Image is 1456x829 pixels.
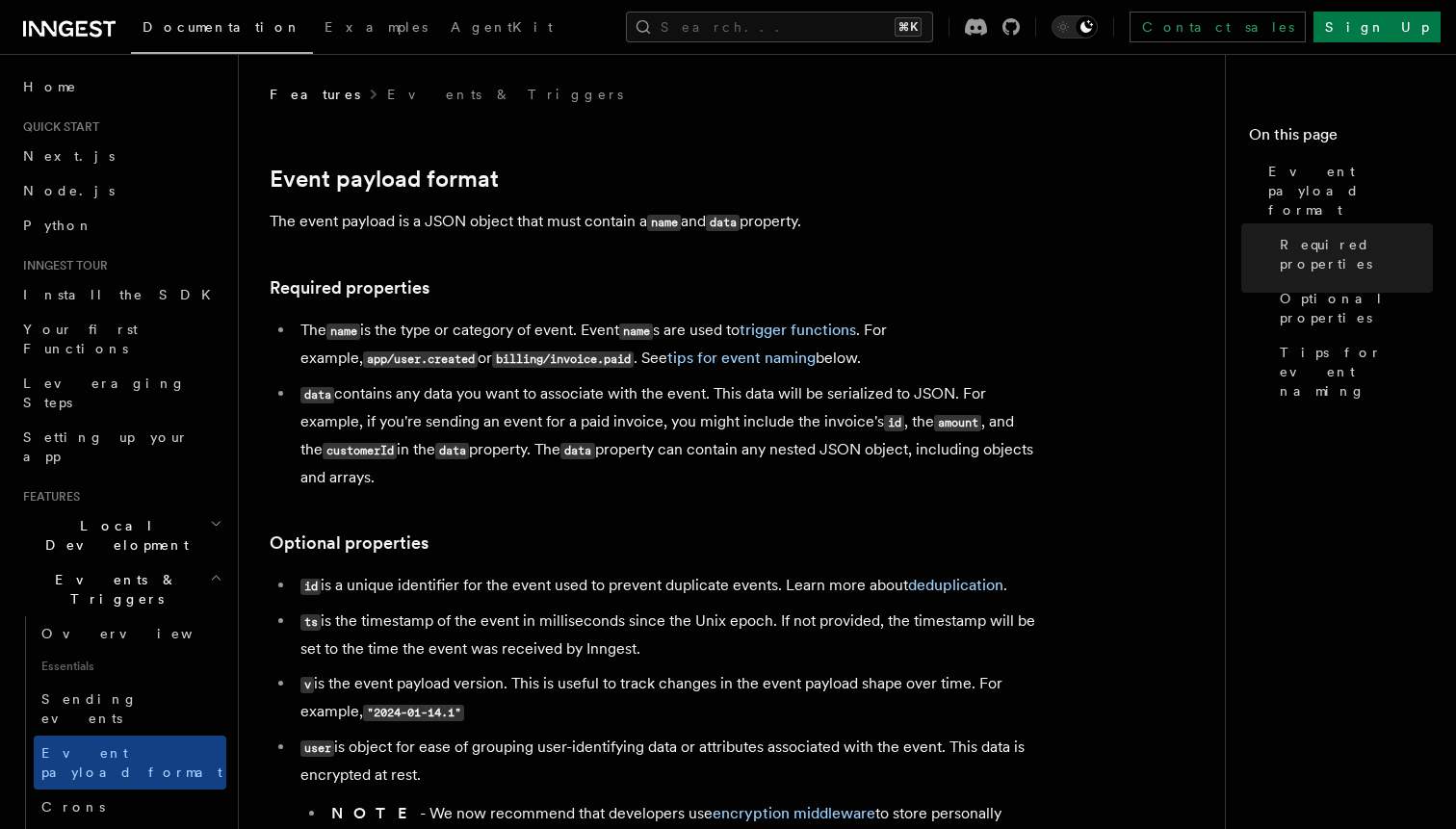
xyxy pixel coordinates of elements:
[300,740,334,757] code: user
[626,12,933,42] button: Search...⌘K
[15,570,210,609] span: Events & Triggers
[492,351,634,368] code: billing/invoice.paid
[41,799,105,815] span: Crons
[270,274,429,301] a: Required properties
[15,208,226,243] a: Python
[23,183,115,198] span: Node.js
[15,366,226,420] a: Leveraging Steps
[363,351,478,368] code: app/user.created
[15,508,226,562] button: Local Development
[326,324,360,340] code: name
[619,324,653,340] code: name
[131,6,313,54] a: Documentation
[15,312,226,366] a: Your first Functions
[1268,162,1433,220] span: Event payload format
[270,85,360,104] span: Features
[295,317,1040,373] li: The is the type or category of event. Event s are used to . For example, or . See below.
[331,804,420,822] strong: NOTE
[295,670,1040,726] li: is the event payload version. This is useful to track changes in the event payload shape over tim...
[15,489,80,505] span: Features
[15,119,99,135] span: Quick start
[270,530,429,557] a: Optional properties
[1280,343,1433,401] span: Tips for event naming
[439,6,564,52] a: AgentKit
[41,691,138,726] span: Sending events
[15,139,226,173] a: Next.js
[34,790,226,824] a: Crons
[295,608,1040,662] li: is the timestamp of the event in milliseconds since the Unix epoch. If not provided, the timestam...
[895,17,922,37] kbd: ⌘K
[300,614,321,631] code: ts
[706,215,740,231] code: data
[15,516,210,555] span: Local Development
[300,387,334,403] code: data
[1249,123,1433,154] h4: On this page
[34,616,226,651] a: Overview
[1313,12,1441,42] a: Sign Up
[295,572,1040,600] li: is a unique identifier for the event used to prevent duplicate events. Learn more about .
[23,376,186,410] span: Leveraging Steps
[560,443,594,459] code: data
[740,321,856,339] a: trigger functions
[908,576,1003,594] a: deduplication
[647,215,681,231] code: name
[300,579,321,595] code: id
[23,218,93,233] span: Python
[300,677,314,693] code: v
[15,173,226,208] a: Node.js
[15,562,226,616] button: Events & Triggers
[1261,154,1433,227] a: Event payload format
[667,349,816,367] a: tips for event naming
[451,19,553,35] span: AgentKit
[1280,235,1433,273] span: Required properties
[1280,289,1433,327] span: Optional properties
[313,6,439,52] a: Examples
[34,651,226,682] span: Essentials
[34,682,226,736] a: Sending events
[41,626,240,641] span: Overview
[713,804,875,822] a: encryption middleware
[23,148,115,164] span: Next.js
[270,208,1040,236] p: The event payload is a JSON object that must contain a and property.
[363,705,464,721] code: "2024-01-14.1"
[1272,335,1433,408] a: Tips for event naming
[1130,12,1306,42] a: Contact sales
[15,277,226,312] a: Install the SDK
[934,415,981,431] code: amount
[15,420,226,474] a: Setting up your app
[1052,15,1098,39] button: Toggle dark mode
[323,443,397,459] code: customerId
[325,19,428,35] span: Examples
[270,166,499,193] a: Event payload format
[41,745,222,780] span: Event payload format
[23,322,138,356] span: Your first Functions
[34,736,226,790] a: Event payload format
[23,287,222,302] span: Install the SDK
[143,19,301,35] span: Documentation
[23,77,77,96] span: Home
[1272,227,1433,281] a: Required properties
[15,69,226,104] a: Home
[295,380,1040,491] li: contains any data you want to associate with the event. This data will be serialized to JSON. For...
[387,85,623,104] a: Events & Triggers
[1272,281,1433,335] a: Optional properties
[15,258,108,273] span: Inngest tour
[435,443,469,459] code: data
[884,415,904,431] code: id
[23,429,189,464] span: Setting up your app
